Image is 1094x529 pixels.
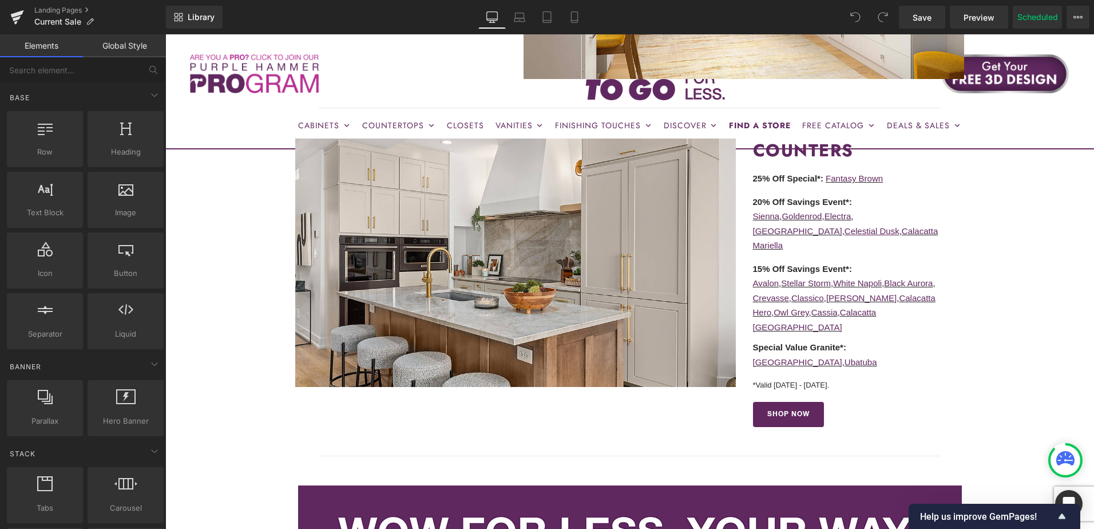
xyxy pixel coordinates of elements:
a: [PERSON_NAME] [661,259,731,269]
a: Owl Grey [608,273,643,283]
a: Tablet [533,6,561,29]
span: Library [188,12,215,22]
a: Electra [659,177,686,187]
a: Calacatta [GEOGRAPHIC_DATA] [588,273,711,298]
span: Liquid [91,328,160,340]
a: Global Style [83,34,166,57]
a: [GEOGRAPHIC_DATA] [588,323,677,333]
a: Fantasy Brown [660,139,718,149]
a: Calacatta Hero [588,259,770,283]
a: [GEOGRAPHIC_DATA] [588,192,677,202]
span: Hero Banner [91,415,160,427]
span: : [655,139,658,149]
span: Carousel [91,502,160,514]
span: Current Sale [34,17,81,26]
a: Cassia [646,273,672,283]
span: Heading [91,146,160,158]
span: Separator [10,328,80,340]
span: Icon [10,267,80,279]
a: Celestial Dusk [679,192,734,202]
a: Sienna [588,177,615,187]
button: Redo [871,6,894,29]
span: 25% Off Special* [588,139,655,149]
p: , , , , , , [588,256,799,301]
a: Desktop [478,6,506,29]
a: Black Aurora [719,244,767,254]
span: Image [91,207,160,219]
div: Open Intercom Messenger [1055,490,1083,518]
span: Button [91,267,160,279]
a: Laptop [506,6,533,29]
span: Tabs [10,502,80,514]
a: Goldenrod [616,177,656,187]
span: Preview [964,11,994,23]
a: Landing Pages [34,6,166,15]
a: Stellar Storm [616,244,665,254]
a: Preview [950,6,1008,29]
img: Up to 25% Off Select Countertops! [130,104,570,353]
a: Mobile [561,6,588,29]
span: Base [9,92,31,103]
span: SHOP NOW [602,376,644,384]
span: Parallax [10,415,80,427]
span: Banner [9,361,42,372]
p: *Valid [DATE] - [DATE]. [588,346,799,356]
span: 20% Off Savings Event*: [588,163,687,172]
strong: 15% Off Savings Event*: [588,230,687,239]
button: Undo [844,6,867,29]
a: Crevasse [588,259,624,269]
span: Save [913,11,932,23]
span: Row [10,146,80,158]
button: Scheduled [1013,6,1062,29]
a: White Napoli [668,244,716,254]
span: Help us improve GemPages! [920,511,1055,522]
span: Stack [9,448,37,459]
button: Show survey - Help us improve GemPages! [920,510,1069,523]
strong: COUNTERS [588,104,688,128]
p: , , , , [588,242,799,256]
p: , , , , , [588,175,799,219]
a: Classico [626,259,659,269]
a: New Library [166,6,223,29]
a: SHOP NOW [588,368,659,393]
span: Special Value Granite*: [588,308,681,318]
a: Ubatuba [679,323,712,333]
a: Avalon [588,244,614,254]
span: , [588,308,712,333]
button: More [1067,6,1089,29]
span: Text Block [10,207,80,219]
